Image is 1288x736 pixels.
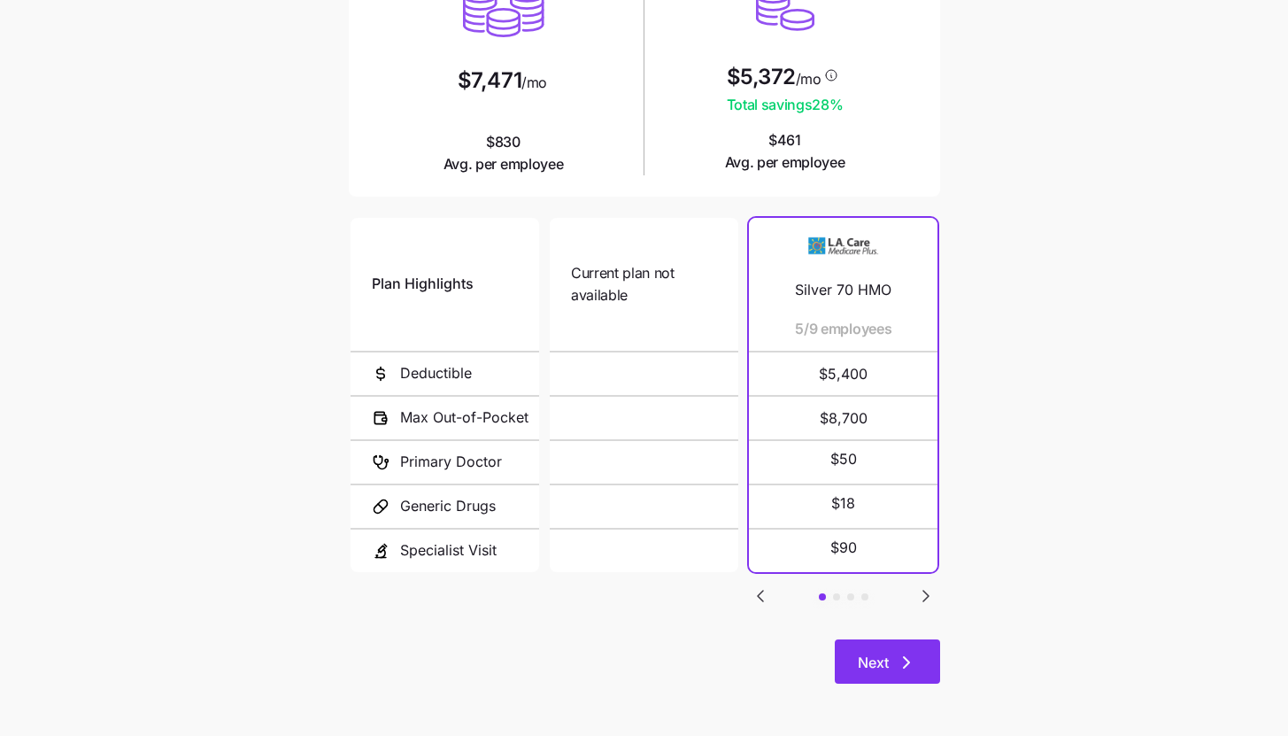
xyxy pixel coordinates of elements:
[808,229,879,262] img: Carrier
[727,94,844,116] span: Total savings 28 %
[521,75,547,89] span: /mo
[795,279,891,301] span: Silver 70 HMO
[830,537,857,559] span: $90
[443,131,564,175] span: $830
[858,652,889,673] span: Next
[727,66,796,88] span: $5,372
[915,585,937,607] svg: Go to next slide
[795,318,891,340] span: 5/9 employees
[725,151,845,174] span: Avg. per employee
[571,262,717,306] span: Current plan not available
[830,448,857,470] span: $50
[725,129,845,174] span: $461
[400,362,472,384] span: Deductible
[750,585,771,607] svg: Go to previous slide
[749,585,772,608] button: Go to previous slide
[400,539,497,562] span: Specialist Visit
[400,495,496,517] span: Generic Drugs
[458,70,521,91] span: $7,471
[831,492,855,515] span: $18
[400,451,502,473] span: Primary Doctor
[443,153,564,175] span: Avg. per employee
[400,407,528,429] span: Max Out-of-Pocket
[835,639,940,684] button: Next
[914,585,937,608] button: Go to next slide
[372,273,474,295] span: Plan Highlights
[770,397,916,439] span: $8,700
[796,72,821,86] span: /mo
[770,353,916,395] span: $5,400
